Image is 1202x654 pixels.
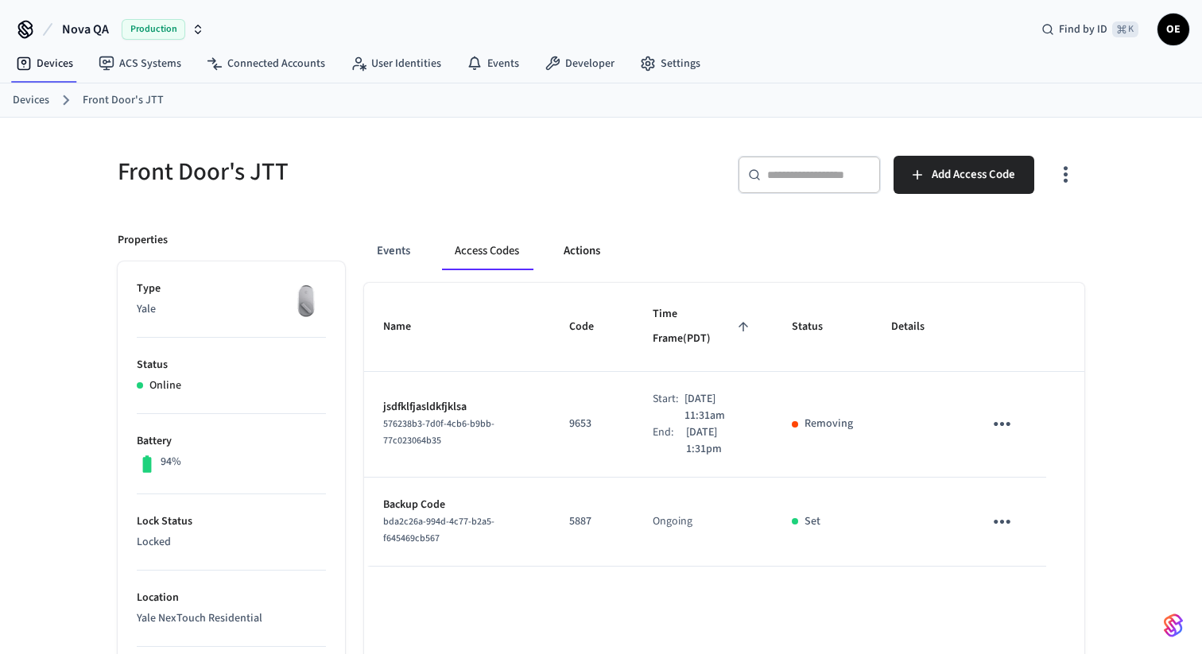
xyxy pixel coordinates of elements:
span: bda2c26a-994d-4c77-b2a5-f645469cb567 [383,515,494,545]
p: Status [137,357,326,373]
a: ACS Systems [86,49,194,78]
button: OE [1157,14,1189,45]
a: User Identities [338,49,454,78]
p: Removing [805,416,853,432]
img: August Wifi Smart Lock 3rd Gen, Silver, Front [286,281,326,320]
span: Code [569,315,615,339]
p: Properties [118,232,168,249]
p: [DATE] 11:31am [684,391,754,424]
span: Add Access Code [932,164,1015,185]
p: Set [805,513,820,530]
p: [DATE] 1:31pm [686,424,754,458]
a: Settings [627,49,713,78]
button: Events [364,232,423,270]
span: 576238b3-7d0f-4cb6-b9bb-77c023064b35 [383,417,494,447]
a: Devices [13,92,49,109]
button: Actions [551,232,613,270]
img: SeamLogoGradient.69752ec5.svg [1164,613,1183,638]
span: Nova QA [62,20,109,39]
table: sticky table [364,283,1084,567]
div: Start: [653,391,684,424]
span: Find by ID [1059,21,1107,37]
p: 5887 [569,513,615,530]
div: Find by ID⌘ K [1029,15,1151,44]
p: Backup Code [383,497,531,513]
span: Production [122,19,185,40]
p: Online [149,377,181,394]
div: End: [653,424,685,458]
a: Developer [532,49,627,78]
span: Time Frame(PDT) [653,302,753,352]
p: jsdfklfjasldkfjklsa [383,399,531,416]
p: 94% [161,454,181,470]
p: 9653 [569,416,615,432]
button: Access Codes [442,232,532,270]
p: Yale [137,301,326,318]
a: Front Door's JTT [83,92,164,109]
h5: Front Door's JTT [118,156,591,188]
p: Battery [137,433,326,450]
span: Details [891,315,945,339]
a: Devices [3,49,86,78]
span: ⌘ K [1112,21,1138,37]
p: Type [137,281,326,297]
span: Status [792,315,843,339]
span: Name [383,315,432,339]
p: Locked [137,534,326,551]
p: Location [137,590,326,606]
a: Events [454,49,532,78]
a: Connected Accounts [194,49,338,78]
td: Ongoing [634,478,772,567]
div: ant example [364,232,1084,270]
span: OE [1159,15,1188,44]
p: Yale NexTouch Residential [137,610,326,627]
p: Lock Status [137,513,326,530]
button: Add Access Code [894,156,1034,194]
